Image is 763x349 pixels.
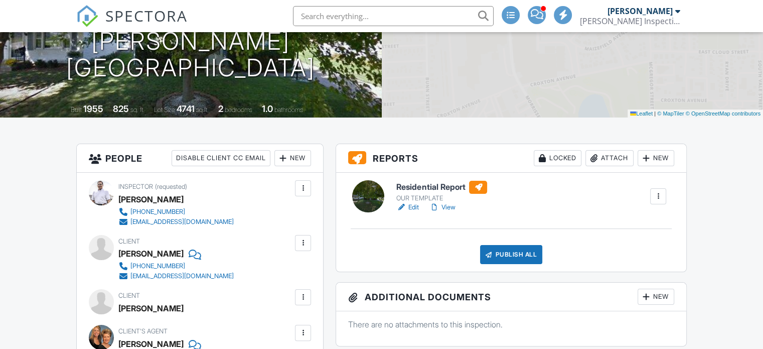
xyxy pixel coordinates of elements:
a: Residential Report OUR TEMPLATE [396,181,487,203]
a: Edit [396,202,419,212]
a: View [429,202,455,212]
span: bathrooms [274,106,303,113]
span: Client [118,238,140,245]
div: [PERSON_NAME] [118,301,184,316]
div: New [638,150,674,166]
span: Built [71,106,82,113]
div: Publish All [480,245,543,264]
span: Client [118,292,140,299]
h3: Additional Documents [336,283,686,311]
a: SPECTORA [76,14,188,35]
img: The Best Home Inspection Software - Spectora [76,5,98,27]
a: [PHONE_NUMBER] [118,207,234,217]
span: | [654,110,656,117]
span: SPECTORA [105,5,188,26]
input: Search everything... [293,6,494,26]
div: OUR TEMPLATE [396,194,487,202]
div: 1.0 [262,103,273,114]
a: [PHONE_NUMBER] [118,261,234,271]
div: New [638,289,674,305]
div: 825 [113,103,129,114]
a: [EMAIL_ADDRESS][DOMAIN_NAME] [118,217,234,227]
span: sq.ft. [196,106,209,113]
span: bedrooms [225,106,252,113]
div: [PERSON_NAME] [118,246,184,261]
a: Leaflet [630,110,653,117]
span: sq. ft. [130,106,144,113]
div: Attach [585,150,634,166]
h1: [STREET_ADDRESS][PERSON_NAME] [GEOGRAPHIC_DATA] [16,2,366,81]
div: Disable Client CC Email [172,150,270,166]
div: New [274,150,311,166]
p: There are no attachments to this inspection. [348,319,674,330]
div: [PERSON_NAME] [118,192,184,207]
div: [PERSON_NAME] [607,6,673,16]
span: Lot Size [154,106,175,113]
div: SEGO Inspections Inc. [580,16,680,26]
div: 1955 [83,103,103,114]
div: [PHONE_NUMBER] [130,262,185,270]
a: © OpenStreetMap contributors [686,110,760,117]
a: [EMAIL_ADDRESS][DOMAIN_NAME] [118,271,234,281]
h3: People [77,144,323,173]
div: 4741 [177,103,195,114]
div: [PHONE_NUMBER] [130,208,185,216]
span: (requested) [155,183,187,190]
div: [EMAIL_ADDRESS][DOMAIN_NAME] [130,218,234,226]
span: Client's Agent [118,327,168,335]
div: 2 [218,103,223,114]
h6: Residential Report [396,181,487,194]
a: © MapTiler [657,110,684,117]
span: Inspector [118,183,153,190]
h3: Reports [336,144,686,173]
div: Locked [534,150,581,166]
div: [EMAIL_ADDRESS][DOMAIN_NAME] [130,272,234,280]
